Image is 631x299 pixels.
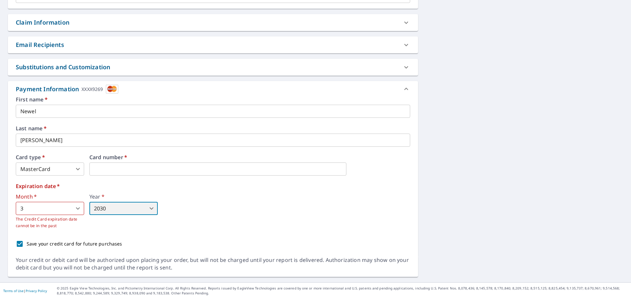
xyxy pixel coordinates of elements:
div: XXXX9269 [82,85,103,94]
div: MasterCard [16,162,84,176]
a: Terms of Use [3,288,24,293]
label: First name [16,97,410,102]
label: Card type [16,155,84,160]
a: Privacy Policy [26,288,47,293]
iframe: secure payment field [89,162,346,176]
div: Substitutions and Customization [16,63,110,72]
div: Email Recipients [8,36,418,53]
label: Card number [89,155,410,160]
div: Substitutions and Customization [8,59,418,75]
div: 3 [16,202,84,215]
label: Month [16,194,84,199]
div: Your credit or debit card will be authorized upon placing your order, but will not be charged unt... [16,256,410,271]
label: Year [89,194,158,199]
div: Payment Information [16,85,118,94]
div: Email Recipients [16,40,64,49]
div: 2030 [89,202,158,215]
p: Save your credit card for future purchases [27,240,122,247]
p: The Credit Card expiration date cannot be in the past [16,216,84,229]
p: | [3,289,47,293]
div: Payment InformationXXXX9269cardImage [8,81,418,97]
label: Expiration date [16,183,410,189]
div: Claim Information [16,18,69,27]
label: Last name [16,126,410,131]
img: cardImage [106,85,118,94]
p: © 2025 Eagle View Technologies, Inc. and Pictometry International Corp. All Rights Reserved. Repo... [57,286,628,296]
div: Claim Information [8,14,418,31]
